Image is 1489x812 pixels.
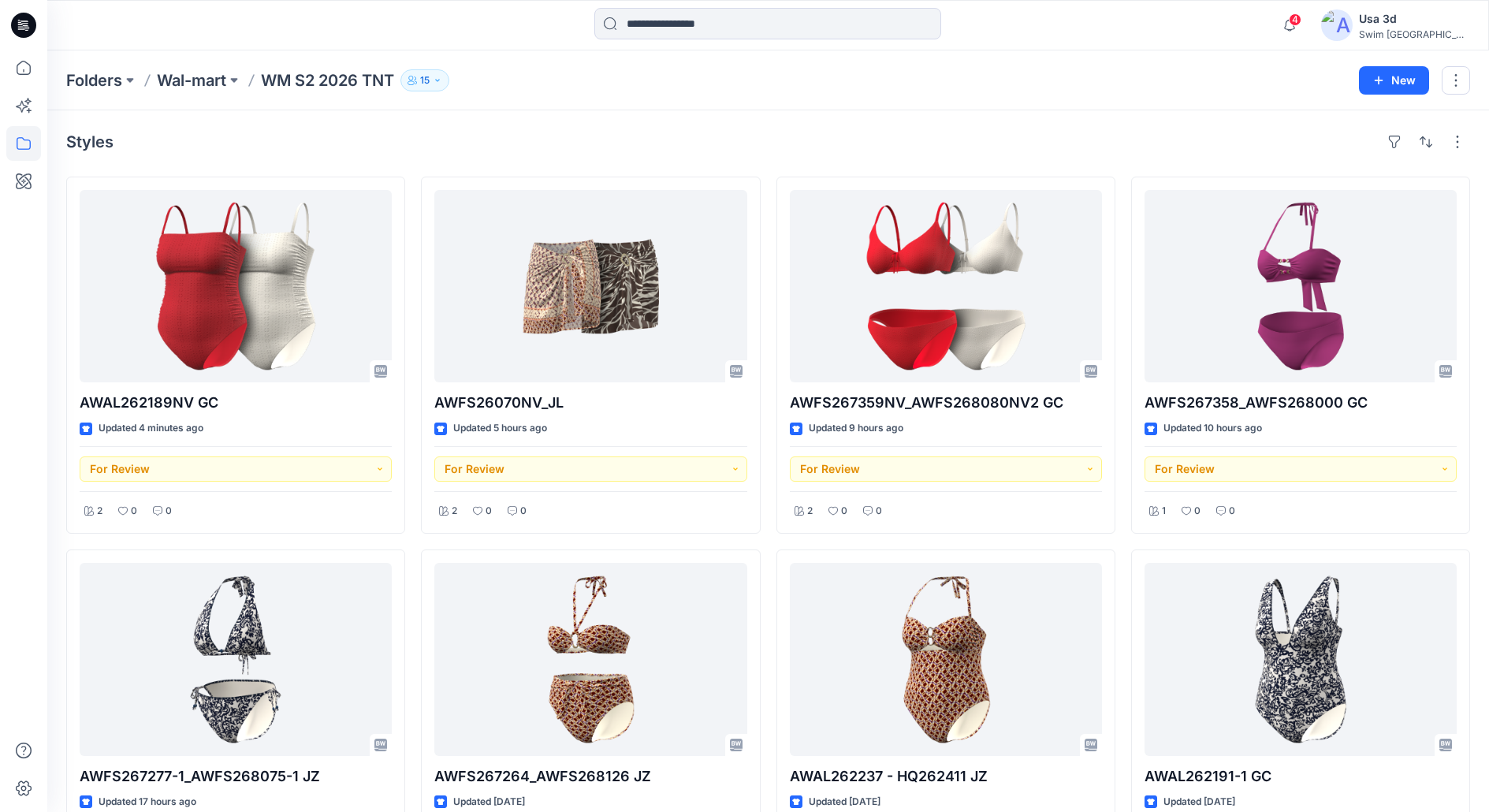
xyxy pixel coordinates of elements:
p: AWAL262189NV GC [80,392,392,414]
a: AWFS267359NV_AWFS268080NV2 GC [790,190,1102,382]
div: Swim [GEOGRAPHIC_DATA] [1359,28,1469,40]
p: Updated 5 hours ago [453,420,547,437]
a: AWFS267277-1_AWFS268075-1 JZ [80,563,392,755]
p: 0 [166,503,172,520]
p: AWFS267277-1_AWFS268075-1 JZ [80,765,392,788]
span: 4 [1289,13,1301,26]
p: Updated [DATE] [453,794,525,810]
p: 0 [1194,503,1201,520]
p: Updated [DATE] [1163,794,1235,810]
p: 2 [97,503,102,520]
p: 0 [876,503,882,520]
p: 1 [1162,503,1166,520]
a: AWAL262189NV GC [80,190,392,382]
p: AWAL262191-1 GC [1145,765,1457,788]
p: AWFS267358_AWFS268000 GC [1145,392,1457,414]
p: AWFS267264_AWFS268126 JZ [434,765,746,788]
p: Updated 4 minutes ago [99,420,203,437]
h4: Styles [66,132,114,151]
a: AWFS26070NV_JL [434,190,746,382]
p: 2 [807,503,813,520]
p: 0 [841,503,847,520]
img: avatar [1321,9,1353,41]
p: Updated [DATE] [809,794,880,810]
p: AWFS267359NV_AWFS268080NV2 GC [790,392,1102,414]
p: 15 [420,72,430,89]
a: AWFS267264_AWFS268126 JZ [434,563,746,755]
p: Updated 17 hours ago [99,794,196,810]
p: 0 [1229,503,1235,520]
p: AWFS26070NV_JL [434,392,746,414]
p: 0 [520,503,527,520]
p: 2 [452,503,457,520]
p: AWAL262237 - HQ262411 JZ [790,765,1102,788]
p: WM S2 2026 TNT [261,69,394,91]
p: 0 [486,503,492,520]
a: AWAL262237 - HQ262411 JZ [790,563,1102,755]
div: Usa 3d [1359,9,1469,28]
a: Wal-mart [157,69,226,91]
p: Updated 9 hours ago [809,420,903,437]
button: 15 [400,69,449,91]
p: 0 [131,503,137,520]
a: Folders [66,69,122,91]
a: AWAL262191-1 GC [1145,563,1457,755]
a: AWFS267358_AWFS268000 GC [1145,190,1457,382]
button: New [1359,66,1429,95]
p: Updated 10 hours ago [1163,420,1262,437]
